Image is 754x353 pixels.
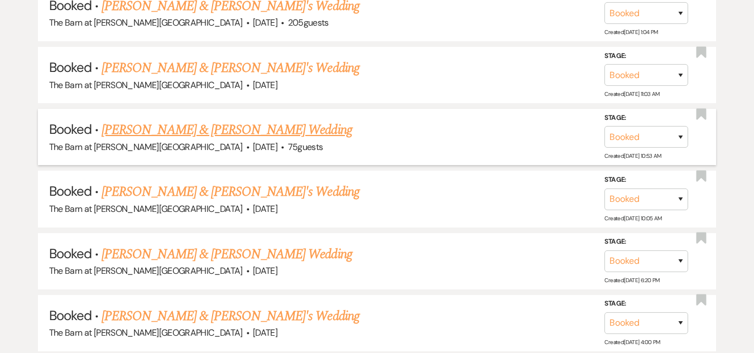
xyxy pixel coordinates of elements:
span: Created: [DATE] 4:00 PM [604,339,660,346]
span: The Barn at [PERSON_NAME][GEOGRAPHIC_DATA] [49,203,243,215]
span: Created: [DATE] 6:20 PM [604,277,659,284]
span: [DATE] [253,265,277,277]
span: Booked [49,120,92,138]
span: [DATE] [253,327,277,339]
label: Stage: [604,112,688,124]
span: Created: [DATE] 10:53 AM [604,152,661,159]
span: The Barn at [PERSON_NAME][GEOGRAPHIC_DATA] [49,265,243,277]
span: Booked [49,245,92,262]
span: Created: [DATE] 1:04 PM [604,28,657,36]
a: [PERSON_NAME] & [PERSON_NAME]'s Wedding [102,306,359,326]
label: Stage: [604,236,688,248]
span: Booked [49,307,92,324]
span: 75 guests [288,141,323,153]
span: Booked [49,182,92,200]
span: Created: [DATE] 10:05 AM [604,214,661,221]
a: [PERSON_NAME] & [PERSON_NAME]'s Wedding [102,58,359,78]
span: Created: [DATE] 11:03 AM [604,90,659,98]
span: The Barn at [PERSON_NAME][GEOGRAPHIC_DATA] [49,17,243,28]
label: Stage: [604,174,688,186]
span: Booked [49,59,92,76]
label: Stage: [604,298,688,310]
span: [DATE] [253,17,277,28]
span: [DATE] [253,79,277,91]
span: The Barn at [PERSON_NAME][GEOGRAPHIC_DATA] [49,141,243,153]
span: [DATE] [253,203,277,215]
a: [PERSON_NAME] & [PERSON_NAME]'s Wedding [102,182,359,202]
label: Stage: [604,50,688,62]
a: [PERSON_NAME] & [PERSON_NAME] Wedding [102,244,352,264]
span: [DATE] [253,141,277,153]
span: The Barn at [PERSON_NAME][GEOGRAPHIC_DATA] [49,79,243,91]
span: The Barn at [PERSON_NAME][GEOGRAPHIC_DATA] [49,327,243,339]
span: 205 guests [288,17,329,28]
a: [PERSON_NAME] & [PERSON_NAME] Wedding [102,120,352,140]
